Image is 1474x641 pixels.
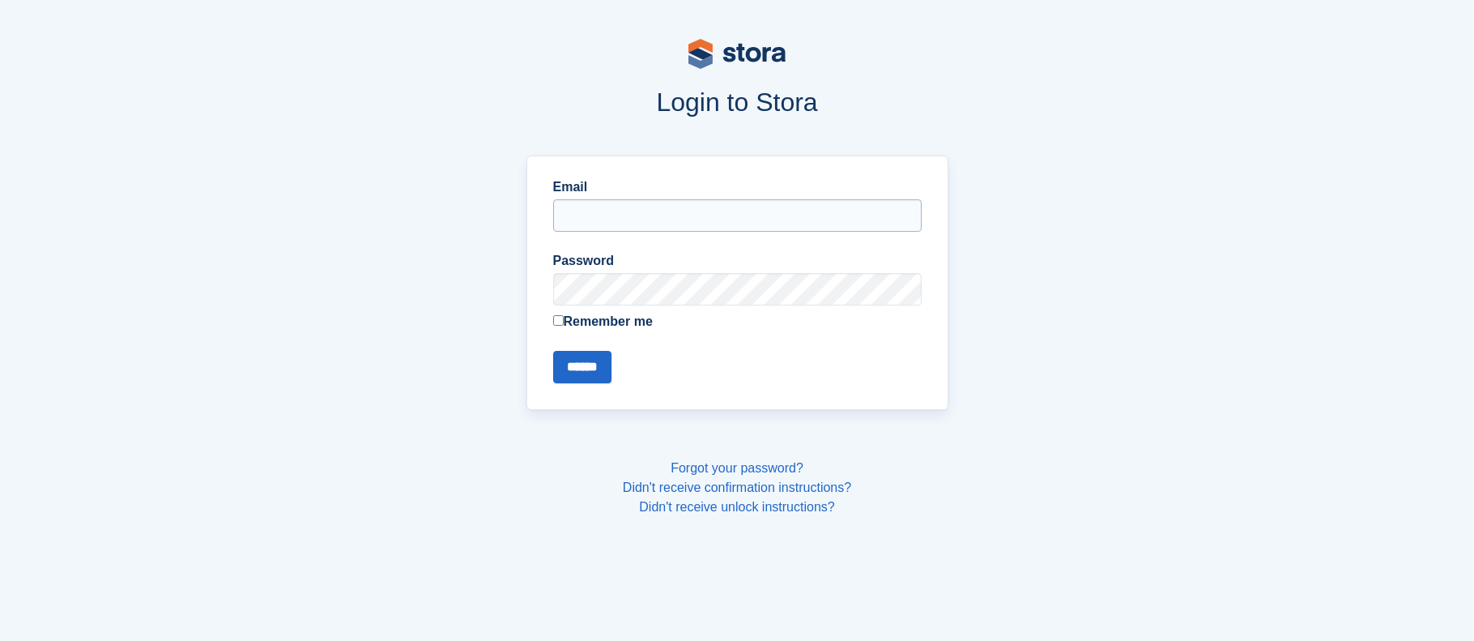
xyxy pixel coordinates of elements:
input: Remember me [553,315,564,326]
label: Remember me [553,312,922,331]
a: Didn't receive confirmation instructions? [623,481,851,494]
label: Email [553,177,922,197]
a: Didn't receive unlock instructions? [639,500,834,514]
h1: Login to Stora [217,88,1257,117]
img: stora-logo-53a41332b3708ae10de48c4981b4e9114cc0af31d8433b30ea865607fb682f29.svg [688,39,786,69]
label: Password [553,251,922,271]
a: Forgot your password? [671,461,803,475]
